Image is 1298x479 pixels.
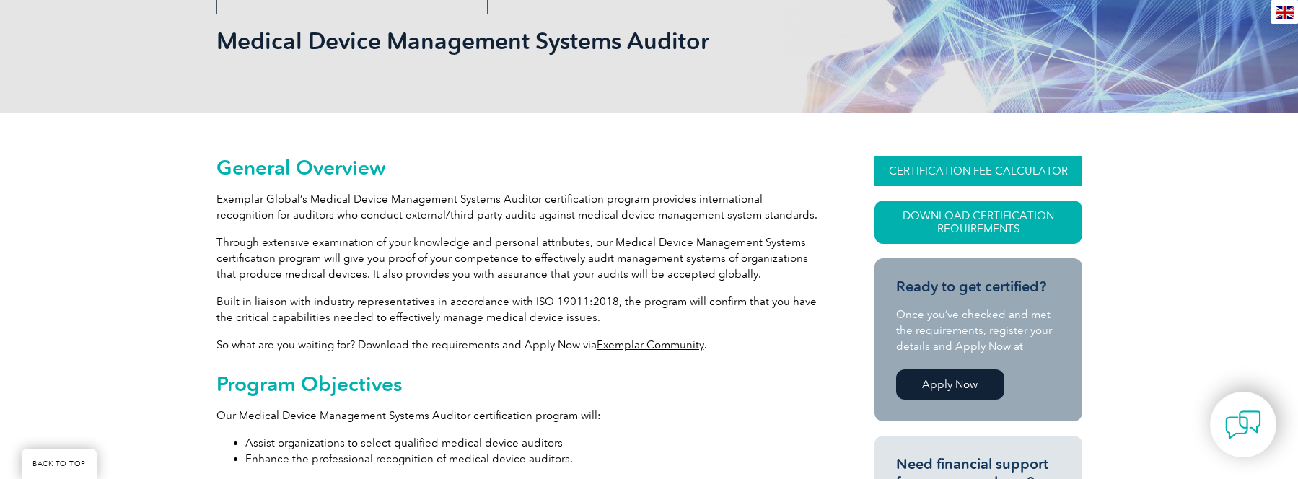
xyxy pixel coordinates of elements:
li: Assist organizations to select qualified medical device auditors [245,435,823,451]
a: CERTIFICATION FEE CALCULATOR [874,156,1082,186]
li: Enhance the professional recognition of medical device auditors. [245,451,823,467]
p: Exemplar Global’s Medical Device Management Systems Auditor certification program provides intern... [216,191,823,223]
p: Through extensive examination of your knowledge and personal attributes, our Medical Device Manag... [216,234,823,282]
h3: Ready to get certified? [896,278,1061,296]
p: Our Medical Device Management Systems Auditor certification program will: [216,408,823,423]
h1: Medical Device Management Systems Auditor [216,27,771,55]
p: So what are you waiting for? Download the requirements and Apply Now via . [216,337,823,353]
a: Apply Now [896,369,1004,400]
img: en [1276,6,1294,19]
img: contact-chat.png [1225,407,1261,443]
a: Exemplar Community [597,338,704,351]
a: BACK TO TOP [22,449,97,479]
p: Once you’ve checked and met the requirements, register your details and Apply Now at [896,307,1061,354]
h2: Program Objectives [216,372,823,395]
p: Built in liaison with industry representatives in accordance with ISO 19011:2018, the program wil... [216,294,823,325]
a: Download Certification Requirements [874,201,1082,244]
h2: General Overview [216,156,823,179]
